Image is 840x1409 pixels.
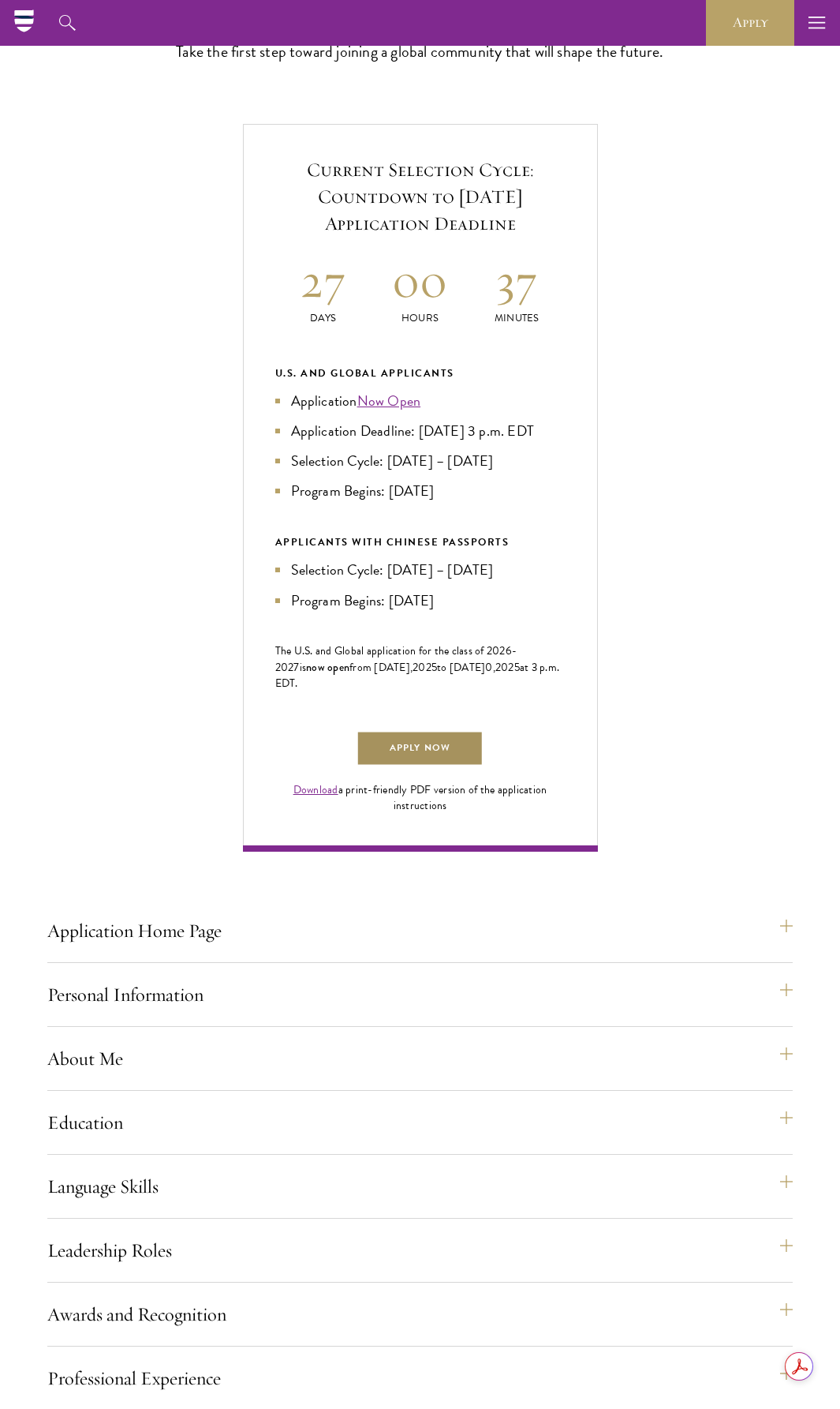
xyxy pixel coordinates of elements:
span: -202 [275,643,517,676]
span: 0 [485,659,492,676]
span: from [DATE], [349,659,413,676]
li: Application Deadline: [DATE] 3 p.m. EDT [275,420,566,442]
span: 7 [293,659,299,676]
a: Download [293,781,338,798]
li: Application [275,390,566,412]
span: 6 [506,643,512,659]
span: 202 [413,659,431,676]
button: About Me [47,1040,793,1077]
span: 202 [495,659,514,676]
h2: 37 [469,251,566,310]
span: 5 [431,659,437,676]
li: Selection Cycle: [DATE] – [DATE] [275,450,566,472]
div: a print-friendly PDF version of the application instructions [275,782,566,814]
h5: Current Selection Cycle: Countdown to [DATE] Application Deadline [275,156,566,237]
p: Minutes [469,310,566,327]
h2: 27 [275,251,372,310]
button: Professional Experience [47,1359,793,1397]
span: , [493,659,495,676]
div: U.S. and Global Applicants [275,365,566,382]
p: Take the first step toward joining a global community that will shape the future. [176,38,665,65]
button: Leadership Roles [47,1231,793,1269]
span: to [DATE] [437,659,485,676]
li: Selection Cycle: [DATE] – [DATE] [275,559,566,581]
a: Now Open [357,390,421,411]
div: APPLICANTS WITH CHINESE PASSPORTS [275,534,566,551]
button: Personal Information [47,976,793,1014]
span: is [300,659,307,676]
p: Hours [371,310,469,327]
span: The U.S. and Global application for the class of 202 [275,643,506,659]
p: Days [275,310,372,327]
li: Program Begins: [DATE] [275,480,566,502]
button: Education [47,1104,793,1141]
li: Program Begins: [DATE] [275,590,566,612]
span: at 3 p.m. EDT. [275,659,560,691]
span: now open [306,659,349,675]
h2: 00 [371,251,469,310]
button: Application Home Page [47,912,793,950]
span: 5 [514,659,520,676]
a: Apply Now [357,731,483,766]
button: Awards and Recognition [47,1295,793,1333]
button: Language Skills [47,1167,793,1205]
